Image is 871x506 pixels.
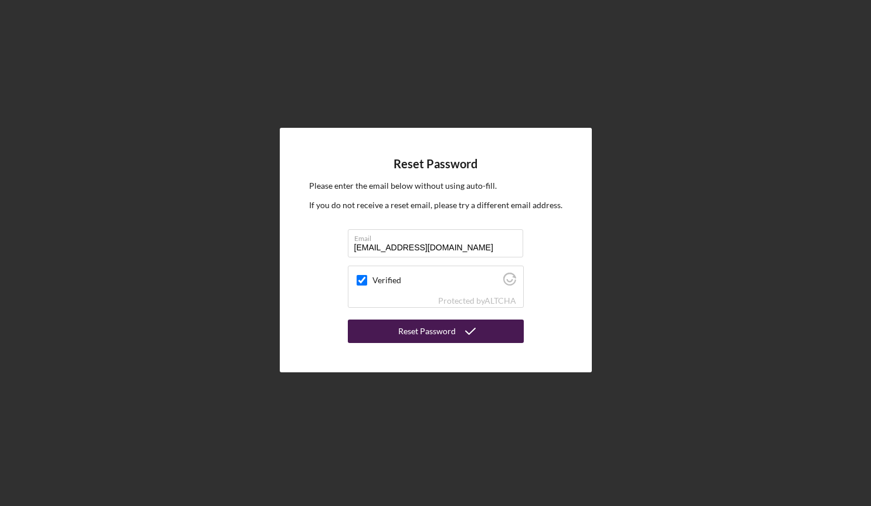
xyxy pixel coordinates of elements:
[354,230,523,243] label: Email
[309,179,562,192] p: Please enter the email below without using auto-fill.
[438,296,516,305] div: Protected by
[394,157,477,171] h4: Reset Password
[484,296,516,305] a: Visit Altcha.org
[372,276,500,285] label: Verified
[503,277,516,287] a: Visit Altcha.org
[398,320,456,343] div: Reset Password
[309,199,562,212] p: If you do not receive a reset email, please try a different email address.
[348,320,524,343] button: Reset Password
